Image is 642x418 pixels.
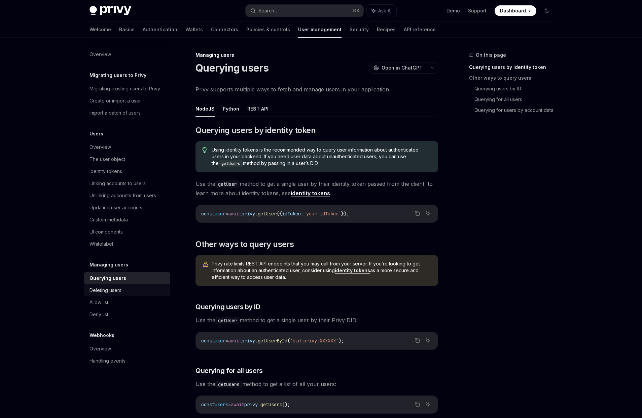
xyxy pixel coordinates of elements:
div: Managing users [195,52,438,58]
span: Privy supports multiple ways to fetch and manage users in your application. [195,85,438,94]
span: ); [338,338,344,344]
span: 'did:privy:XXXXXX' [290,338,338,344]
h5: Webhooks [90,331,114,339]
span: (); [282,402,290,408]
span: Querying for all users [195,366,262,375]
span: Dashboard [500,7,526,14]
span: users [215,402,228,408]
button: Ask AI [424,400,432,409]
span: Use the method to get a single user by their Privy DID: [195,316,438,325]
span: await [231,402,244,408]
div: Whitelabel [90,240,113,248]
a: Wallets [185,22,203,38]
span: await [228,338,242,344]
code: getUser [215,317,240,324]
a: Security [350,22,369,38]
span: . [255,338,258,344]
span: Privy rate limits REST API endpoints that you may call from your server. If you’re looking to get... [212,260,431,281]
a: Deny list [84,308,170,321]
a: Dashboard [495,5,536,16]
span: . [258,402,260,408]
a: identity tokens [335,267,370,274]
a: Querying for all users [474,94,558,105]
code: getUser [215,180,240,188]
span: Other ways to query users [195,239,294,250]
span: Using identity tokens is the recommended way to query user information about authenticated users ... [212,147,431,167]
span: const [201,402,215,408]
img: dark logo [90,6,131,15]
button: Copy the contents from the code block [413,400,422,409]
span: ⌘ K [352,8,359,13]
a: Demo [447,7,460,14]
span: const [201,338,215,344]
div: Overview [90,50,111,58]
svg: Tip [202,147,207,153]
div: UI components [90,228,123,236]
a: Create or import a user [84,95,170,107]
span: Use the method to get a single user by their identity token passed from the client, to learn more... [195,179,438,198]
a: Welcome [90,22,111,38]
code: getUsers [215,381,242,388]
a: Connectors [211,22,238,38]
span: idToken: [282,211,304,217]
a: Policies & controls [246,22,290,38]
a: Migrating existing users to Privy [84,83,170,95]
span: privy [242,211,255,217]
a: Unlinking accounts from users [84,190,170,202]
div: Search... [258,7,277,15]
button: Ask AI [367,5,396,17]
span: Ask AI [378,7,392,14]
svg: Warning [202,261,209,268]
div: Linking accounts to users [90,179,146,187]
a: Deleting users [84,284,170,296]
div: Identity tokens [90,167,122,175]
div: Create or import a user [90,97,141,105]
span: Open in ChatGPT [382,65,423,71]
span: . [255,211,258,217]
a: identity tokens [291,190,330,197]
a: Custom metadata [84,214,170,226]
a: Overview [84,343,170,355]
a: Support [468,7,487,14]
span: On this page [476,51,506,59]
a: API reference [404,22,436,38]
button: REST API [247,101,269,117]
button: Ask AI [424,336,432,345]
span: privy [242,338,255,344]
a: Authentication [143,22,177,38]
div: Deny list [90,310,108,319]
a: Querying for users by account data [474,105,558,116]
button: Copy the contents from the code block [413,336,422,345]
span: getUserById [258,338,287,344]
a: Import a batch of users [84,107,170,119]
div: Custom metadata [90,216,128,224]
a: Allow list [84,296,170,308]
div: Migrating existing users to Privy [90,85,160,93]
button: Copy the contents from the code block [413,209,422,218]
a: Querying users by identity token [469,62,558,73]
a: Identity tokens [84,165,170,177]
a: Overview [84,48,170,60]
span: const [201,211,215,217]
div: Handling events [90,357,126,365]
button: NodeJS [195,101,215,117]
a: User management [298,22,342,38]
h5: Migrating users to Privy [90,71,146,79]
a: Other ways to query users [469,73,558,83]
a: Basics [119,22,135,38]
button: Ask AI [424,209,432,218]
a: UI components [84,226,170,238]
h5: Users [90,130,103,138]
h5: Managing users [90,261,128,269]
div: Overview [90,345,111,353]
h1: Querying users [195,62,269,74]
div: Unlinking accounts from users [90,192,156,200]
button: Open in ChatGPT [369,62,427,74]
span: Querying users by ID [195,302,260,311]
span: 'your-idToken' [304,211,341,217]
a: Querying users [84,272,170,284]
button: Toggle dark mode [542,5,552,16]
div: Import a batch of users [90,109,141,117]
span: user [215,338,225,344]
span: = [228,402,231,408]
